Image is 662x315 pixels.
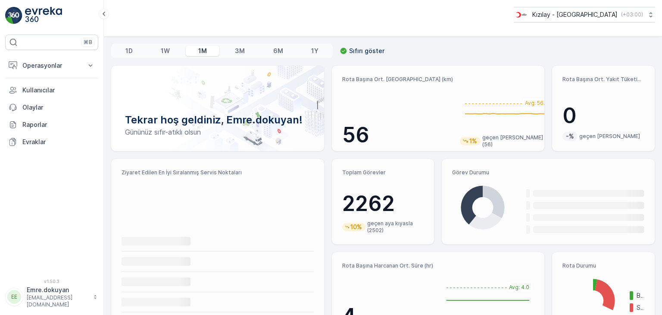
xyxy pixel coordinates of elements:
p: 6M [273,47,283,55]
p: Görev Durumu [452,169,644,176]
p: Gününüz sıfır-atıklı olsun [125,127,310,137]
p: Evraklar [22,138,95,146]
p: Tekrar hoş geldiniz, Emre.dokuyan! [125,113,310,127]
button: Operasyonlar [5,57,98,74]
p: Operasyonlar [22,61,81,70]
p: 56 [342,122,453,148]
p: geçen [PERSON_NAME] (56) [482,134,552,148]
div: EE [7,290,21,304]
p: 1% [468,137,478,145]
p: ( +03:00 ) [621,11,643,18]
button: Kızılay - [GEOGRAPHIC_DATA](+03:00) [514,7,655,22]
p: 10% [350,223,363,231]
p: Emre.dokuyan [27,286,89,294]
a: Evraklar [5,133,98,151]
p: Sıfırı göster [349,47,384,55]
a: Raporlar [5,116,98,133]
p: Raporlar [22,120,95,129]
img: logo [5,7,22,24]
p: 1D [125,47,133,55]
p: Olaylar [22,103,95,112]
p: ⌘B [84,39,92,46]
p: [EMAIL_ADDRESS][DOMAIN_NAME] [27,294,89,308]
img: logo_light-DOdMpM7g.png [25,7,62,24]
p: 1Y [311,47,319,55]
p: Bitmiş [637,291,644,300]
p: Kızılay - [GEOGRAPHIC_DATA] [532,10,618,19]
p: -% [565,132,575,141]
p: Rota Başına Ort. Yakıt Tüketimi (lt) [562,76,644,83]
button: EEEmre.dokuyan[EMAIL_ADDRESS][DOMAIN_NAME] [5,286,98,308]
p: Toplam Görevler [342,169,424,176]
span: v 1.50.3 [5,279,98,284]
p: Ziyaret Edilen En İyi Sıralanmış Servis Noktaları [122,169,314,176]
p: 3M [235,47,245,55]
p: Kullanıcılar [22,86,95,94]
p: Rota Başına Harcanan Ort. Süre (hr) [342,262,435,269]
a: Olaylar [5,99,98,116]
p: 0 [562,103,644,129]
p: geçen aya kıyasla (2502) [367,220,424,234]
p: Rota Durumu [562,262,644,269]
p: 1W [161,47,170,55]
p: geçen [PERSON_NAME] [579,133,640,140]
img: k%C4%B1z%C4%B1lay_D5CCths_t1JZB0k.png [514,10,529,19]
p: Süresi doldu [637,303,644,312]
p: Rota Başına Ort. [GEOGRAPHIC_DATA] (km) [342,76,453,83]
p: 2262 [342,191,424,217]
a: Kullanıcılar [5,82,98,99]
p: 1M [198,47,207,55]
